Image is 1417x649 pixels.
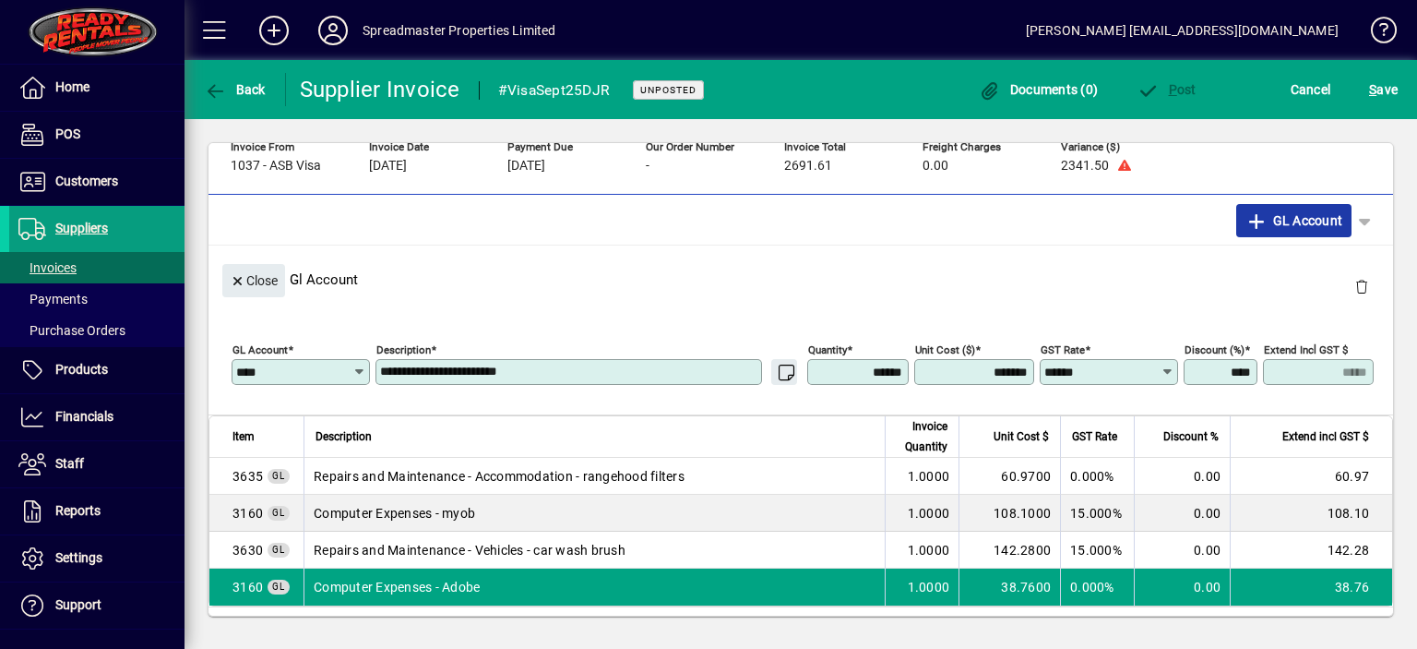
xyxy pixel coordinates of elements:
[231,159,321,174] span: 1037 - ASB Visa
[199,73,270,106] button: Back
[232,343,288,356] mat-label: GL Account
[885,495,959,532] td: 1.0000
[1286,73,1336,106] button: Cancel
[1245,206,1342,235] span: GL Account
[923,159,948,174] span: 0.00
[369,159,407,174] span: [DATE]
[9,252,185,283] a: Invoices
[507,159,545,174] span: [DATE]
[304,532,885,569] td: Repairs and Maintenance - Vehicles - car wash brush
[232,578,263,596] span: Computer Expenses
[1060,495,1134,532] td: 15.000%
[1230,532,1392,569] td: 142.28
[272,471,285,481] span: GL
[1340,264,1384,308] button: Delete
[9,65,185,111] a: Home
[885,532,959,569] td: 1.0000
[304,495,885,532] td: Computer Expenses - myob
[9,488,185,535] a: Reports
[1369,82,1376,97] span: S
[994,427,1049,447] span: Unit Cost $
[1060,532,1134,569] td: 15.000%
[55,174,118,188] span: Customers
[55,550,102,565] span: Settings
[272,508,285,518] span: GL
[9,394,185,440] a: Financials
[185,73,286,106] app-page-header-button: Back
[9,441,185,487] a: Staff
[9,347,185,393] a: Products
[9,535,185,582] a: Settings
[915,343,975,356] mat-label: Unit Cost ($)
[1291,75,1331,104] span: Cancel
[232,541,263,559] span: Repairs and Maintenance - Vehicles
[55,456,84,471] span: Staff
[1230,458,1392,495] td: 60.97
[9,283,185,315] a: Payments
[9,315,185,346] a: Purchase Orders
[959,458,1060,495] td: 60.9700
[218,271,290,288] app-page-header-button: Close
[1134,495,1230,532] td: 0.00
[784,159,832,174] span: 2691.61
[300,75,460,104] div: Supplier Invoice
[272,545,285,555] span: GL
[1282,427,1369,447] span: Extend incl GST $
[55,597,101,612] span: Support
[1364,73,1402,106] button: Save
[1264,343,1348,356] mat-label: Extend incl GST $
[1134,532,1230,569] td: 0.00
[304,14,363,47] button: Profile
[55,503,101,518] span: Reports
[808,343,847,356] mat-label: Quantity
[304,458,885,495] td: Repairs and Maintenance - Accommodation - rangehood filters
[1369,75,1398,104] span: ave
[1230,495,1392,532] td: 108.10
[1026,16,1339,45] div: [PERSON_NAME] [EMAIL_ADDRESS][DOMAIN_NAME]
[363,16,555,45] div: Spreadmaster Properties Limited
[897,416,947,457] span: Invoice Quantity
[978,82,1098,97] span: Documents (0)
[1169,82,1177,97] span: P
[204,82,266,97] span: Back
[1060,458,1134,495] td: 0.000%
[316,427,372,447] span: Description
[1163,427,1219,447] span: Discount %
[55,221,108,235] span: Suppliers
[1236,204,1352,237] button: GL Account
[55,409,113,424] span: Financials
[230,266,278,296] span: Close
[1185,343,1244,356] mat-label: Discount (%)
[376,343,431,356] mat-label: Description
[244,14,304,47] button: Add
[1061,159,1109,174] span: 2341.50
[9,112,185,158] a: POS
[1340,278,1384,294] app-page-header-button: Delete
[9,583,185,629] a: Support
[1134,458,1230,495] td: 0.00
[1060,569,1134,606] td: 0.000%
[222,264,285,297] button: Close
[18,323,125,338] span: Purchase Orders
[232,467,263,486] span: Repairs and Maintenance - Accommodation
[959,495,1060,532] td: 108.1000
[55,79,89,94] span: Home
[272,582,285,592] span: GL
[1041,343,1085,356] mat-label: GST rate
[646,159,649,174] span: -
[885,569,959,606] td: 1.0000
[304,569,885,606] td: Computer Expenses - Adobe
[18,260,77,275] span: Invoices
[232,504,263,523] span: Computer Expenses
[1137,82,1197,97] span: ost
[18,292,88,306] span: Payments
[1072,427,1117,447] span: GST Rate
[1134,569,1230,606] td: 0.00
[1230,569,1392,606] td: 38.76
[55,126,80,141] span: POS
[959,569,1060,606] td: 38.7600
[1357,4,1394,64] a: Knowledge Base
[959,532,1060,569] td: 142.2800
[208,246,1393,313] div: Gl Account
[640,84,697,96] span: Unposted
